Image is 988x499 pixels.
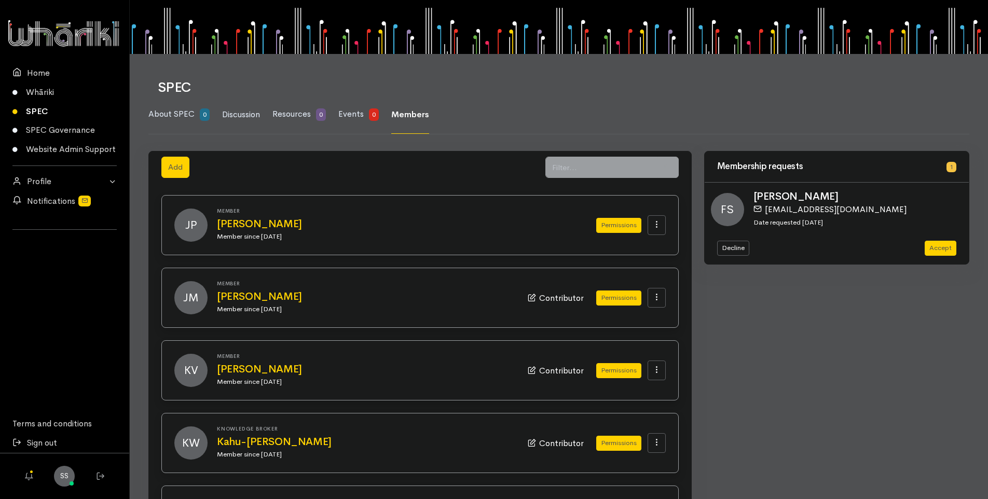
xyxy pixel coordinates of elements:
span: JP [174,209,208,242]
span: KV [174,354,208,387]
small: Member since [DATE] [217,377,282,386]
small: Member since [DATE] [217,450,282,459]
iframe: LinkedIn Embedded Content [44,236,86,248]
span: 0 [369,108,379,121]
span: 0 [200,108,210,121]
span: JM [174,281,208,314]
button: Permissions [596,436,641,451]
a: [PERSON_NAME] [217,218,571,230]
span: FS [711,193,744,226]
small: Member since [DATE] [217,232,282,241]
button: Permissions [596,363,641,378]
div: Contributor [528,291,584,304]
div: [EMAIL_ADDRESS][DOMAIN_NAME] [753,202,956,216]
h6: Member [217,208,571,214]
a: About SPEC 0 [148,95,210,134]
span: 0 [316,108,326,121]
span: Members [391,109,429,120]
a: Members [391,96,429,134]
small: Member since [DATE] [217,304,282,313]
span: Resources [272,108,311,119]
div: Contributor [528,364,584,377]
a: [PERSON_NAME] [217,364,515,375]
span: 1 [946,162,956,172]
a: SS [54,466,75,487]
a: Discussion [222,96,260,134]
a: Kahu-[PERSON_NAME] [217,436,515,448]
div: Contributor [528,436,584,450]
button: Permissions [596,218,641,233]
h2: [PERSON_NAME] [753,191,963,202]
span: Events [338,108,364,119]
button: Decline [717,241,749,256]
h6: Member [217,353,515,359]
small: Date requested [DATE] [753,218,823,227]
button: Permissions [596,290,641,306]
a: [PERSON_NAME] [217,291,515,302]
h1: SPEC [158,80,957,95]
h6: Member [217,281,515,286]
span: About SPEC [148,108,195,119]
span: Discussion [222,109,260,120]
h6: Knowledge Broker [217,426,515,432]
h3: Membership requests [717,162,940,172]
span: KW [174,426,208,460]
a: Resources 0 [272,95,326,134]
input: Filter... [545,157,658,178]
a: Events 0 [338,95,379,134]
button: Add [161,157,189,178]
button: Accept [925,241,956,256]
